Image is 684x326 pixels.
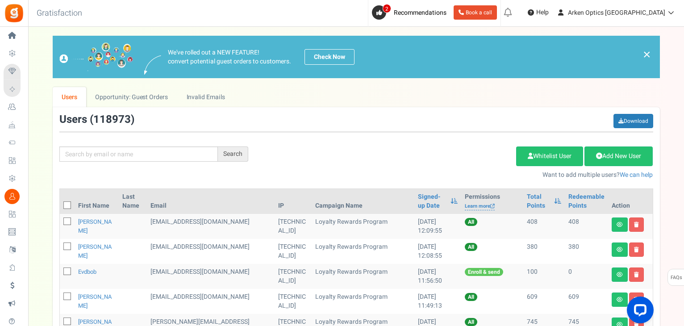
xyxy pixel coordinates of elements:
[523,264,564,289] td: 100
[144,55,161,75] img: images
[147,289,275,314] td: [EMAIL_ADDRESS][DOMAIN_NAME]
[414,289,462,314] td: [DATE] 11:49:13
[568,192,605,210] a: Redeemable Points
[568,8,665,17] span: Arken Optics [GEOGRAPHIC_DATA]
[523,289,564,314] td: 609
[275,239,311,264] td: [TECHNICAL_ID]
[59,42,133,71] img: images
[523,214,564,239] td: 408
[147,189,275,214] th: Email
[312,189,414,214] th: Campaign Name
[414,239,462,264] td: [DATE] 12:08:55
[312,239,414,264] td: Loyalty Rewards Program
[617,297,623,302] i: View details
[465,268,503,276] span: Enroll & send
[634,222,639,227] i: Delete user
[147,214,275,239] td: [EMAIL_ADDRESS][DOMAIN_NAME]
[608,189,653,214] th: Action
[78,293,112,310] a: [PERSON_NAME]
[465,243,477,251] span: All
[218,146,248,162] div: Search
[620,170,653,180] a: We can help
[617,272,623,277] i: View details
[461,189,523,214] th: Permissions
[465,203,495,210] a: Learn more
[383,4,391,13] span: 2
[394,8,446,17] span: Recommendations
[177,87,234,107] a: Invalid Emails
[312,264,414,289] td: Loyalty Rewards Program
[454,5,497,20] a: Book a call
[304,49,355,65] a: Check Now
[372,5,450,20] a: 2 Recommendations
[59,146,218,162] input: Search by email or name
[617,222,623,227] i: View details
[86,87,177,107] a: Opportunity: Guest Orders
[275,264,311,289] td: [TECHNICAL_ID]
[670,269,682,286] span: FAQs
[312,289,414,314] td: Loyalty Rewards Program
[565,264,608,289] td: 0
[75,189,119,214] th: First Name
[527,192,549,210] a: Total Points
[312,214,414,239] td: Loyalty Rewards Program
[4,3,24,23] img: Gratisfaction
[418,192,446,210] a: Signed-up Date
[565,289,608,314] td: 609
[414,264,462,289] td: [DATE] 11:56:50
[613,114,653,128] a: Download
[59,114,134,125] h3: Users ( )
[584,146,653,166] a: Add New User
[27,4,92,22] h3: Gratisfaction
[634,247,639,252] i: Delete user
[534,8,549,17] span: Help
[119,189,147,214] th: Last Name
[78,217,112,235] a: [PERSON_NAME]
[565,214,608,239] td: 408
[147,239,275,264] td: [EMAIL_ADDRESS][DOMAIN_NAME]
[524,5,552,20] a: Help
[523,239,564,264] td: 380
[275,189,311,214] th: IP
[78,242,112,260] a: [PERSON_NAME]
[93,112,131,127] span: 118973
[465,318,477,326] span: All
[262,171,653,180] p: Want to add multiple users?
[634,272,639,277] i: Delete user
[643,49,651,60] a: ×
[414,214,462,239] td: [DATE] 12:09:55
[275,289,311,314] td: [TECHNICAL_ID]
[78,267,96,276] a: evdbob
[168,48,291,66] p: We've rolled out a NEW FEATURE! convert potential guest orders to customers.
[516,146,583,166] a: Whitelist User
[617,247,623,252] i: View details
[565,239,608,264] td: 380
[53,87,87,107] a: Users
[465,293,477,301] span: All
[147,264,275,289] td: General
[275,214,311,239] td: [TECHNICAL_ID]
[465,218,477,226] span: All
